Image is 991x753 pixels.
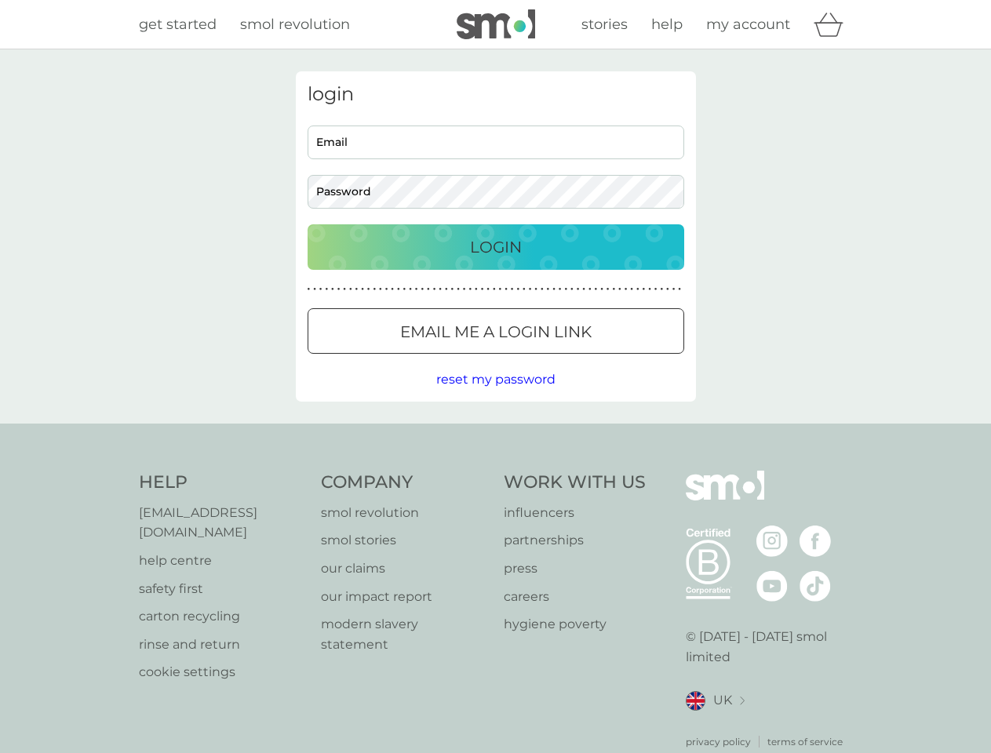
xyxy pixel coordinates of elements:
[618,286,621,293] p: ●
[713,690,732,711] span: UK
[740,697,745,705] img: select a new location
[493,286,496,293] p: ●
[767,734,843,749] p: terms of service
[504,587,646,607] a: careers
[468,286,472,293] p: ●
[463,286,466,293] p: ●
[581,13,628,36] a: stories
[686,471,764,524] img: smol
[337,286,341,293] p: ●
[139,503,306,543] p: [EMAIL_ADDRESS][DOMAIN_NAME]
[577,286,580,293] p: ●
[240,16,350,33] span: smol revolution
[436,369,556,390] button: reset my password
[139,13,217,36] a: get started
[559,286,562,293] p: ●
[139,662,306,682] a: cookie settings
[240,13,350,36] a: smol revolution
[686,734,751,749] a: privacy policy
[672,286,676,293] p: ●
[706,16,790,33] span: my account
[800,526,831,557] img: visit the smol Facebook page
[321,503,488,523] a: smol revolution
[321,471,488,495] h4: Company
[321,558,488,579] a: our claims
[706,13,790,36] a: my account
[678,286,681,293] p: ●
[391,286,394,293] p: ●
[379,286,382,293] p: ●
[564,286,567,293] p: ●
[349,286,352,293] p: ●
[421,286,424,293] p: ●
[588,286,592,293] p: ●
[756,570,788,602] img: visit the smol Youtube page
[321,530,488,551] p: smol stories
[504,530,646,551] a: partnerships
[511,286,514,293] p: ●
[607,286,610,293] p: ●
[651,13,683,36] a: help
[552,286,556,293] p: ●
[581,16,628,33] span: stories
[504,471,646,495] h4: Work With Us
[445,286,448,293] p: ●
[139,16,217,33] span: get started
[600,286,603,293] p: ●
[427,286,430,293] p: ●
[355,286,359,293] p: ●
[415,286,418,293] p: ●
[814,9,853,40] div: basket
[643,286,646,293] p: ●
[534,286,537,293] p: ●
[319,286,322,293] p: ●
[475,286,478,293] p: ●
[654,286,658,293] p: ●
[800,570,831,602] img: visit the smol Tiktok page
[516,286,519,293] p: ●
[361,286,364,293] p: ●
[470,235,522,260] p: Login
[660,286,663,293] p: ●
[308,224,684,270] button: Login
[595,286,598,293] p: ●
[343,286,346,293] p: ●
[139,471,306,495] h4: Help
[308,286,311,293] p: ●
[504,503,646,523] a: influencers
[331,286,334,293] p: ●
[686,691,705,711] img: UK flag
[570,286,574,293] p: ●
[385,286,388,293] p: ●
[612,286,615,293] p: ●
[313,286,316,293] p: ●
[547,286,550,293] p: ●
[625,286,628,293] p: ●
[504,558,646,579] a: press
[139,551,306,571] p: help centre
[403,286,406,293] p: ●
[499,286,502,293] p: ●
[457,9,535,39] img: smol
[756,526,788,557] img: visit the smol Instagram page
[325,286,328,293] p: ●
[433,286,436,293] p: ●
[397,286,400,293] p: ●
[439,286,442,293] p: ●
[367,286,370,293] p: ●
[636,286,639,293] p: ●
[321,614,488,654] a: modern slavery statement
[486,286,490,293] p: ●
[529,286,532,293] p: ●
[666,286,669,293] p: ●
[686,627,853,667] p: © [DATE] - [DATE] smol limited
[321,587,488,607] a: our impact report
[139,635,306,655] p: rinse and return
